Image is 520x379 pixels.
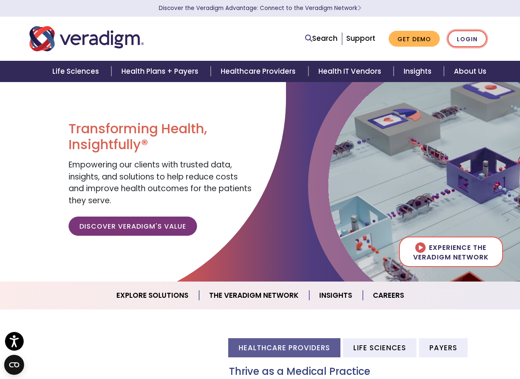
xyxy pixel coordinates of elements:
span: Empowering our clients with trusted data, insights, and solutions to help reduce costs and improv... [69,159,251,206]
a: Insights [394,61,444,82]
a: About Us [444,61,496,82]
a: Discover Veradigm's Value [69,217,197,236]
li: Life Sciences [343,338,416,357]
img: Veradigm logo [30,25,144,52]
a: Careers [363,285,414,306]
li: Healthcare Providers [228,338,340,357]
a: Insights [309,285,363,306]
h3: Thrive as a Medical Practice [229,366,491,378]
li: Payers [419,338,468,357]
a: Health Plans + Payers [111,61,211,82]
a: Explore Solutions [106,285,199,306]
h1: Transforming Health, Insightfully® [69,121,254,153]
a: Discover the Veradigm Advantage: Connect to the Veradigm NetworkLearn More [159,4,361,12]
a: Health IT Vendors [308,61,394,82]
a: Healthcare Providers [211,61,308,82]
a: Login [448,30,487,47]
span: Learn More [357,4,361,12]
button: Open CMP widget [4,355,24,375]
a: Support [346,33,375,43]
a: The Veradigm Network [199,285,309,306]
a: Life Sciences [42,61,111,82]
a: Get Demo [389,31,440,47]
a: Search [305,33,338,44]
